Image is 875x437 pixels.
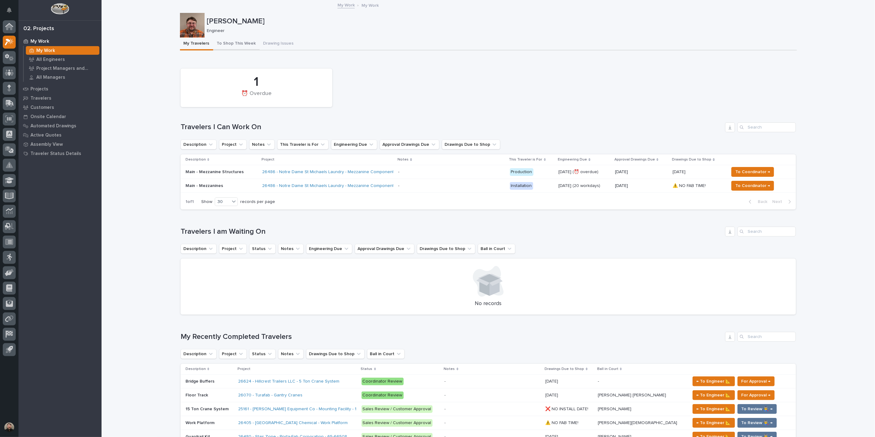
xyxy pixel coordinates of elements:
p: All Engineers [36,57,65,62]
p: 1 of 1 [181,194,199,209]
div: Coordinator Review [362,391,404,399]
p: 15 Ton Crane System [186,405,230,412]
div: Sales Review / Customer Approval [362,405,433,413]
p: All Managers [36,75,65,80]
button: ← To Engineer 📐 [693,418,735,428]
button: Notes [278,244,304,254]
span: To Coordinator → [735,182,770,189]
div: 30 [215,199,230,205]
button: Notes [249,140,275,149]
p: records per page [240,199,275,205]
span: ← To Engineer 📐 [697,378,731,385]
div: 02. Projects [23,26,54,32]
p: Assembly View [30,142,63,147]
a: 25161 - [PERSON_NAME] Equipment Co - Mounting Facility - 15 Ton Crane [238,407,381,412]
p: My Work [362,2,379,8]
button: Description [181,140,217,149]
p: Project [262,156,274,163]
p: [PERSON_NAME] [598,405,633,412]
span: Back [754,199,767,205]
button: For Approval → [737,390,775,400]
p: Drawings Due to Shop [545,366,584,372]
h1: Travelers I Can Work On [181,123,723,132]
button: Description [181,349,217,359]
div: - [398,183,399,189]
p: Work Platform [186,419,216,426]
button: Engineering Due [306,244,352,254]
button: Project [219,349,247,359]
a: Onsite Calendar [18,112,102,121]
div: Installation [510,182,533,190]
span: ← To Engineer 📐 [697,405,731,413]
div: 1 [191,74,322,90]
span: To Coordinator → [735,168,770,176]
div: - [445,420,446,426]
div: - [445,407,446,412]
p: Travelers [30,96,51,101]
a: My Work [18,37,102,46]
p: Projects [30,86,48,92]
p: Show [201,199,212,205]
tr: Bridge BuffersBridge Buffers 26624 - Hillcrest Trailers LLC - 5 Ton Crane System Coordinator Revi... [181,375,796,388]
p: [DATE] [615,183,668,189]
div: Search [737,227,796,236]
input: Search [737,332,796,342]
a: All Engineers [24,55,102,64]
button: For Approval → [737,376,775,386]
a: Assembly View [18,140,102,149]
button: users-avatar [3,421,16,434]
a: All Managers [24,73,102,81]
button: To Coordinator → [731,181,774,191]
span: To Review 👨‍🏭 → [741,419,773,427]
button: Drawings Due to Shop [442,140,500,149]
span: ← To Engineer 📐 [697,391,731,399]
p: ❌ NO INSTALL DATE! [545,405,590,412]
p: My Work [30,39,49,44]
p: Description [186,366,206,372]
p: Customers [30,105,54,110]
button: Drawings Due to Shop [306,349,365,359]
p: [DATE] [545,378,560,384]
p: Bridge Buffers [186,378,216,384]
button: To Shop This Week [213,38,260,50]
p: [DATE] (20 workdays) [558,183,610,189]
tr: Main - Mezzanine Structures26486 - Notre Dame St Michaels Laundry - Mezzanine Components - Produc... [181,165,796,179]
span: ← To Engineer 📐 [697,419,731,427]
div: Production [510,168,533,176]
button: To Coordinator → [731,167,774,177]
input: Search [737,122,796,132]
p: [DATE] [545,391,560,398]
p: Description [186,156,206,163]
p: Onsite Calendar [30,114,66,120]
span: For Approval → [741,378,771,385]
button: Next [770,199,796,205]
tr: Floor TrackFloor Track 26070 - Turafab - Gantry Cranes Coordinator Review- [DATE][DATE] [PERSON_N... [181,388,796,402]
p: [DATE] [615,169,668,175]
p: Floor Track [186,391,209,398]
p: Status [361,366,373,372]
p: [DATE] [673,168,687,175]
button: ← To Engineer 📐 [693,376,735,386]
h1: My Recently Completed Travelers [181,332,723,341]
p: ⚠️ NO FAB TIME! [545,419,580,426]
p: This Traveler is For [509,156,542,163]
p: Project Managers and Engineers [36,66,97,71]
p: No records [188,300,789,307]
button: To Review 👨‍🏭 → [737,404,777,414]
span: Next [772,199,786,205]
tr: Main - Mezzanines26486 - Notre Dame St Michaels Laundry - Mezzanine Components - Installation[DAT... [181,179,796,193]
tr: Work PlatformWork Platform 26405 - [GEOGRAPHIC_DATA] Chemical - Work Platform Sales Review / Cust... [181,416,796,430]
a: 26486 - Notre Dame St Michaels Laundry - Mezzanine Components [262,183,396,189]
p: Engineer [207,28,792,34]
button: Approval Drawings Due [355,244,414,254]
p: Project [238,366,250,372]
p: My Work [36,48,55,54]
button: Project [219,140,247,149]
a: 26486 - Notre Dame St Michaels Laundry - Mezzanine Components [262,169,396,175]
p: Notes [398,156,409,163]
button: To Review 👨‍🏭 → [737,418,777,428]
p: Drawings Due to Shop [672,156,711,163]
button: Drawing Issues [260,38,298,50]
